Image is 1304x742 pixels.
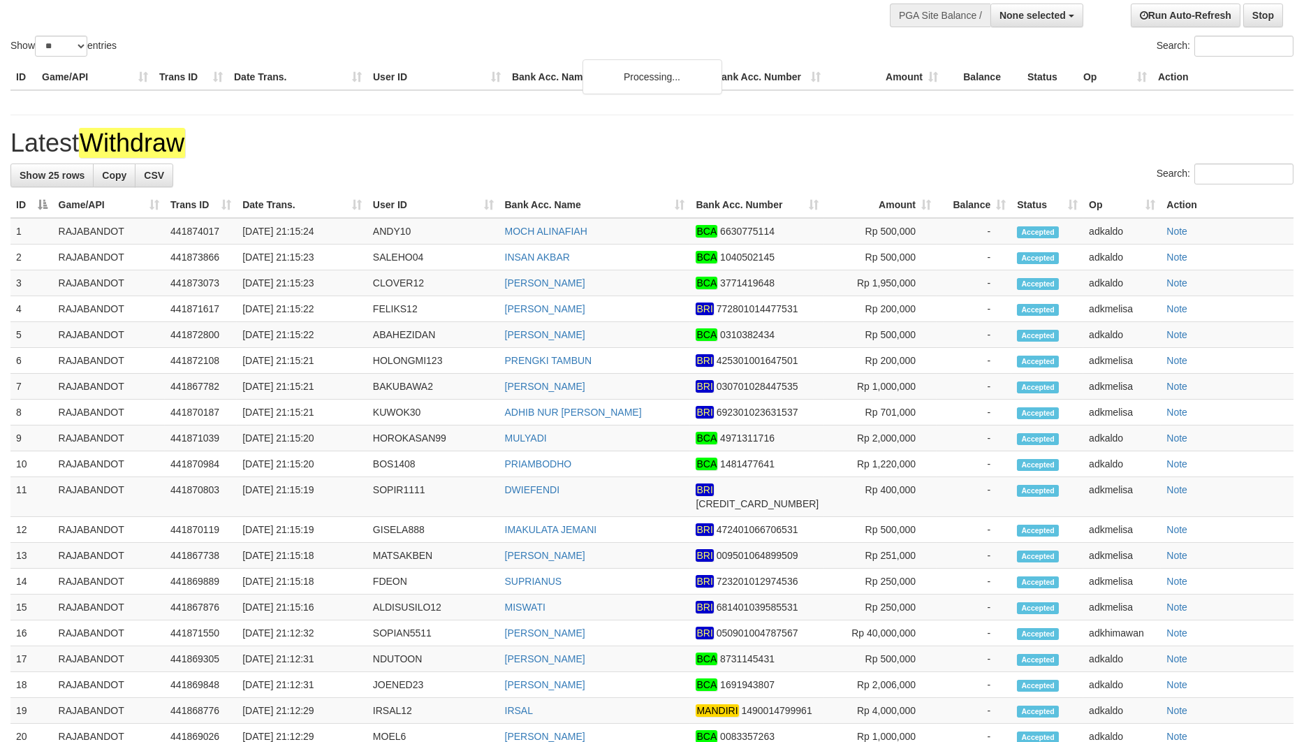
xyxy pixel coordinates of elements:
a: [PERSON_NAME] [505,329,585,340]
td: adkaldo [1083,218,1161,245]
span: Copy 425301001647501 to clipboard [717,355,798,366]
th: Trans ID [154,64,228,90]
td: [DATE] 21:12:31 [237,646,367,672]
a: MISWATI [505,602,545,613]
em: BCA [696,653,717,665]
th: Op: activate to sort column ascending [1083,192,1161,218]
td: Rp 4,000,000 [824,698,937,724]
td: FDEON [367,569,499,595]
td: RAJABANDOT [53,270,166,296]
a: INSAN AKBAR [505,252,570,263]
td: 9 [10,425,53,451]
span: Copy 0310382434 to clipboard [720,329,775,340]
em: BRI [696,601,713,613]
td: Rp 400,000 [824,477,937,517]
td: [DATE] 21:12:31 [237,672,367,698]
th: User ID: activate to sort column ascending [367,192,499,218]
td: RAJABANDOT [53,218,166,245]
em: BRI [696,380,713,393]
a: IMAKULATA JEMANI [505,524,597,535]
button: None selected [990,3,1083,27]
td: - [937,543,1011,569]
span: Accepted [1017,680,1059,692]
td: RAJABANDOT [53,698,166,724]
a: Note [1166,627,1187,639]
td: 441870984 [165,451,237,477]
td: - [937,245,1011,270]
span: Copy 1481477641 to clipboard [720,458,775,470]
span: Copy 8731145431 to clipboard [720,653,775,664]
a: [PERSON_NAME] [505,277,585,289]
a: Run Auto-Refresh [1131,3,1240,27]
div: PGA Site Balance / [890,3,990,27]
td: - [937,698,1011,724]
td: adkaldo [1083,451,1161,477]
td: 441874017 [165,218,237,245]
td: 441871550 [165,620,237,646]
td: 14 [10,569,53,595]
td: adkmelisa [1083,595,1161,620]
td: RAJABANDOT [53,245,166,270]
em: BCA [696,458,717,470]
td: - [937,646,1011,672]
a: Note [1166,407,1187,418]
input: Search: [1194,36,1294,57]
th: ID [10,64,36,90]
h1: Latest [10,129,1294,157]
td: BOS1408 [367,451,499,477]
th: Bank Acc. Name: activate to sort column ascending [499,192,691,218]
span: Copy 681401039585531 to clipboard [717,602,798,613]
a: PRENGKI TAMBUN [505,355,592,366]
td: 16 [10,620,53,646]
td: - [937,270,1011,296]
td: HOLONGMI123 [367,348,499,374]
td: [DATE] 21:15:16 [237,595,367,620]
td: 19 [10,698,53,724]
th: Bank Acc. Name [506,64,709,90]
th: Op [1078,64,1152,90]
em: BRI [696,406,713,419]
td: RAJABANDOT [53,672,166,698]
td: [DATE] 21:15:18 [237,543,367,569]
th: Balance [944,64,1022,90]
a: Note [1166,524,1187,535]
td: ABAHEZIDAN [367,322,499,348]
td: ALDISUSILO12 [367,595,499,620]
td: 441870119 [165,517,237,543]
td: [DATE] 21:15:24 [237,218,367,245]
td: [DATE] 21:15:21 [237,374,367,400]
em: BCA [696,251,717,263]
td: RAJABANDOT [53,374,166,400]
span: Copy 030701028447535 to clipboard [717,381,798,392]
span: Accepted [1017,226,1059,238]
td: 11 [10,477,53,517]
span: Accepted [1017,525,1059,537]
td: RAJABANDOT [53,543,166,569]
input: Search: [1194,163,1294,184]
td: RAJABANDOT [53,400,166,425]
span: Accepted [1017,576,1059,588]
td: HOROKASAN99 [367,425,499,451]
td: 441869305 [165,646,237,672]
th: Trans ID: activate to sort column ascending [165,192,237,218]
td: Rp 500,000 [824,517,937,543]
td: Rp 500,000 [824,646,937,672]
td: GISELA888 [367,517,499,543]
span: Accepted [1017,485,1059,497]
span: Accepted [1017,654,1059,666]
td: Rp 250,000 [824,569,937,595]
td: - [937,218,1011,245]
td: [DATE] 21:15:20 [237,425,367,451]
span: Copy 6630775114 to clipboard [720,226,775,237]
td: ANDY10 [367,218,499,245]
em: BRI [696,523,713,536]
td: 441872108 [165,348,237,374]
td: 10 [10,451,53,477]
td: [DATE] 21:15:21 [237,400,367,425]
td: 441873073 [165,270,237,296]
td: [DATE] 21:15:23 [237,245,367,270]
td: 3 [10,270,53,296]
td: adkaldo [1083,245,1161,270]
td: [DATE] 21:15:20 [237,451,367,477]
th: ID: activate to sort column descending [10,192,53,218]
